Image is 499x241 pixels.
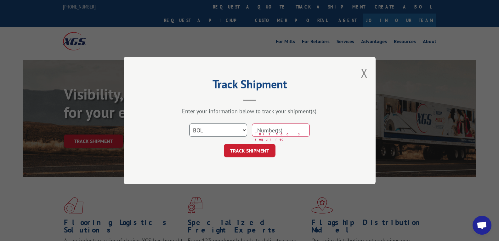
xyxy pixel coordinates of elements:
[255,131,310,142] span: This field is required
[224,144,275,157] button: TRACK SHIPMENT
[155,80,344,92] h2: Track Shipment
[155,107,344,115] div: Enter your information below to track your shipment(s).
[473,216,491,235] div: Open chat
[361,65,368,81] button: Close modal
[252,123,310,137] input: Number(s)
